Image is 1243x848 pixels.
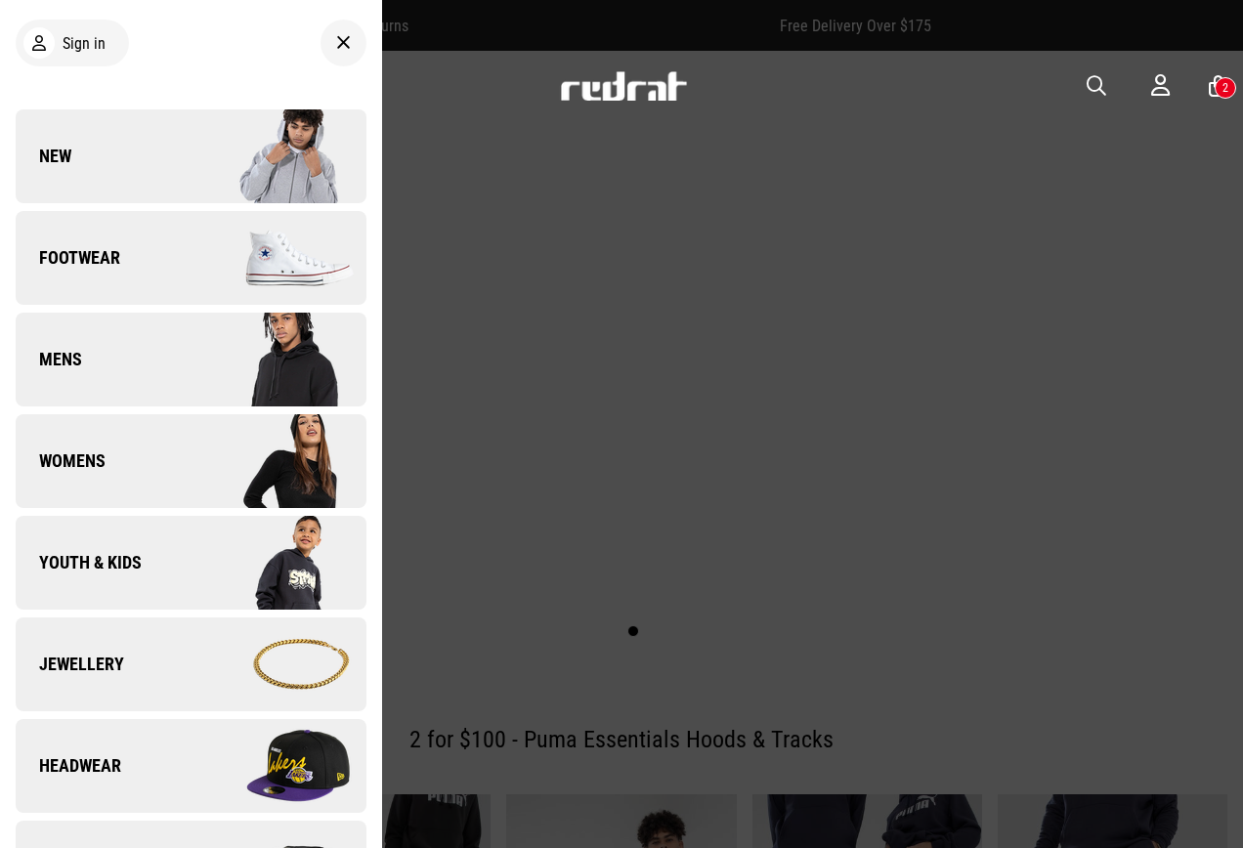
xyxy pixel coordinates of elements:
span: New [16,145,71,168]
span: Youth & Kids [16,551,142,574]
a: Jewellery Company [16,617,366,711]
span: Jewellery [16,653,124,676]
a: Mens Company [16,313,366,406]
span: Footwear [16,246,120,270]
img: Company [191,412,365,510]
img: Company [191,107,365,205]
span: Headwear [16,754,121,778]
img: Company [191,209,365,307]
a: Youth & Kids Company [16,516,366,610]
a: Womens Company [16,414,366,508]
span: Sign in [63,34,106,53]
img: Company [191,615,365,713]
a: Footwear Company [16,211,366,305]
img: Company [191,311,365,408]
a: New Company [16,109,366,203]
div: 2 [1222,81,1228,95]
img: Company [191,717,365,815]
img: Redrat logo [559,71,688,101]
img: Company [191,514,365,612]
span: Mens [16,348,82,371]
a: Headwear Company [16,719,366,813]
span: Womens [16,449,106,473]
a: 2 [1209,76,1227,97]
